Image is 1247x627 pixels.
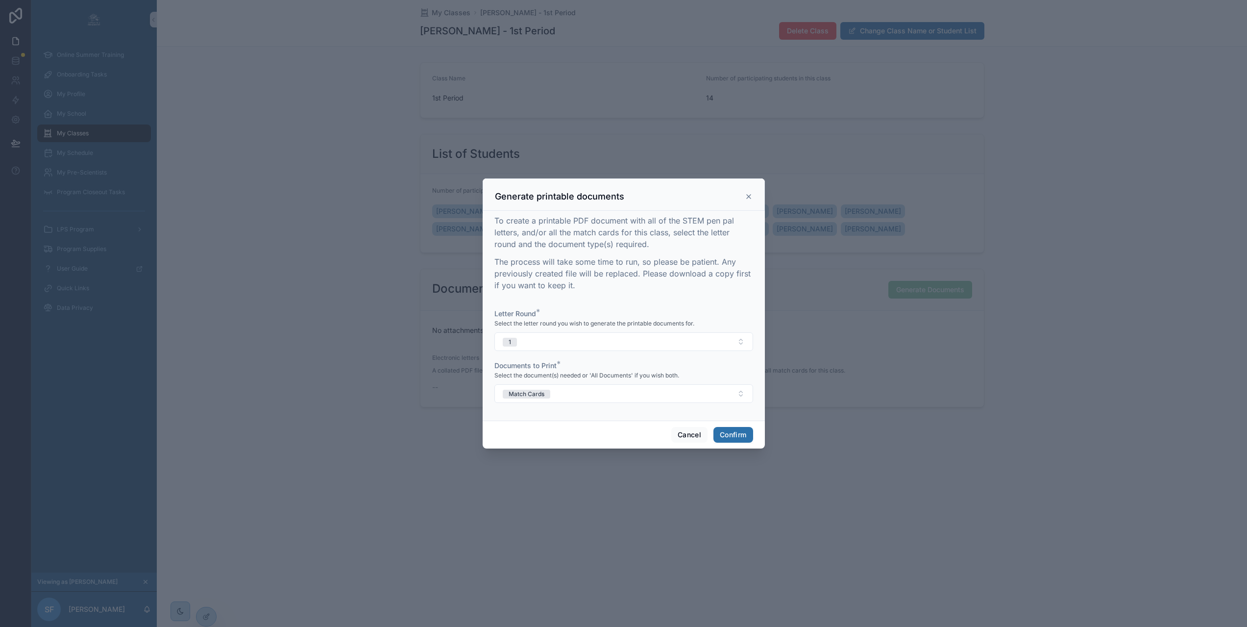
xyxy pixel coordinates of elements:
span: Letter Round [494,309,536,318]
span: Select the document(s) needed or 'All Documents' if you wish both. [494,372,679,379]
button: Select Button [494,384,753,403]
p: The process will take some time to run, so please be patient. Any previously created file will be... [494,256,753,291]
h3: Generate printable documents [495,191,624,202]
span: Select the letter round you wish to generate the printable documents for. [494,320,694,327]
button: Cancel [671,427,708,443]
div: 1 [509,338,511,347]
span: Documents to Print [494,361,557,370]
button: Select Button [494,332,753,351]
p: To create a printable PDF document with all of the STEM pen pal letters, and/or all the match car... [494,215,753,250]
div: Match Cards [509,390,544,399]
button: Confirm [713,427,753,443]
